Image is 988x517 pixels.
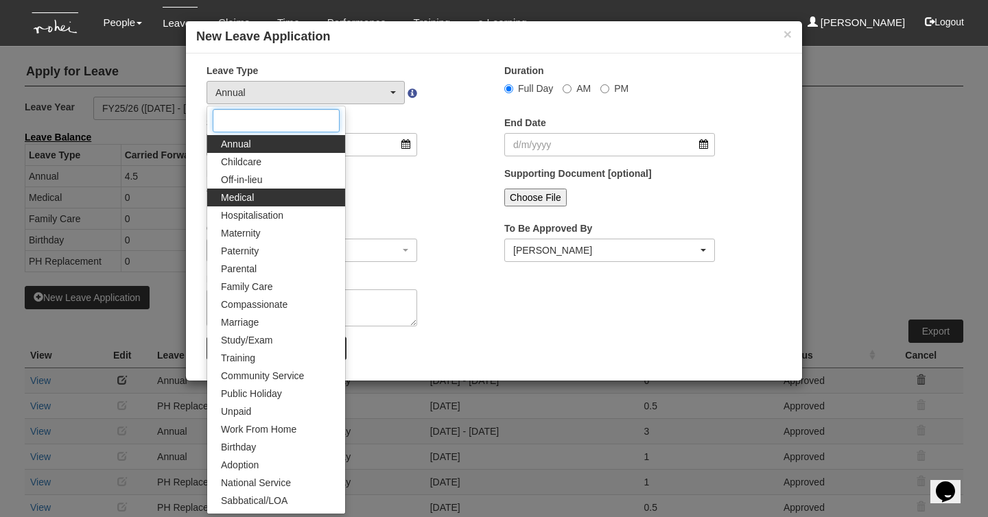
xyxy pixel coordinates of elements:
[207,81,405,104] button: Annual
[221,405,251,418] span: Unpaid
[513,243,698,257] div: [PERSON_NAME]
[221,137,251,151] span: Annual
[614,83,628,94] span: PM
[504,133,715,156] input: d/m/yyyy
[221,458,259,472] span: Adoption
[221,208,283,222] span: Hospitalisation
[196,29,330,43] b: New Leave Application
[221,333,272,347] span: Study/Exam
[213,109,340,132] input: Search
[518,83,553,94] span: Full Day
[576,83,591,94] span: AM
[504,167,652,180] label: Supporting Document [optional]
[221,262,257,276] span: Parental
[221,226,261,240] span: Maternity
[784,27,792,41] button: ×
[504,239,715,262] button: Joel Mok
[221,351,255,365] span: Training
[215,86,388,99] div: Annual
[504,116,546,130] label: End Date
[221,440,256,454] span: Birthday
[221,191,254,204] span: Medical
[221,422,296,436] span: Work From Home
[207,64,258,77] label: Leave Type
[221,315,259,329] span: Marriage
[221,173,262,187] span: Off-in-lieu
[221,369,304,383] span: Community Service
[504,189,567,206] input: Choose File
[504,221,592,235] label: To Be Approved By
[221,476,291,490] span: National Service
[221,298,287,311] span: Compassionate
[221,244,259,258] span: Paternity
[930,462,974,503] iframe: chat widget
[221,280,272,293] span: Family Care
[221,155,261,169] span: Childcare
[221,494,287,507] span: Sabbatical/LOA
[504,64,544,77] label: Duration
[221,387,282,400] span: Public Holiday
